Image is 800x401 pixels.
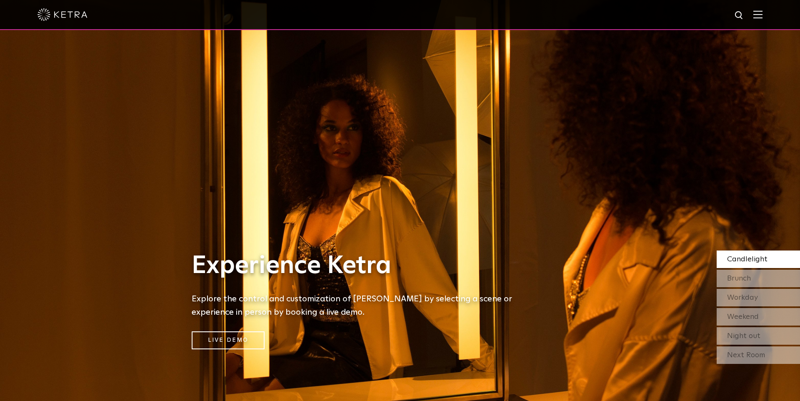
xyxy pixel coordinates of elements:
[727,332,760,340] span: Night out
[717,346,800,364] div: Next Room
[727,275,751,282] span: Brunch
[727,313,759,321] span: Weekend
[37,8,87,21] img: ketra-logo-2019-white
[727,256,767,263] span: Candlelight
[734,10,745,21] img: search icon
[753,10,762,18] img: Hamburger%20Nav.svg
[192,331,265,349] a: Live Demo
[192,292,525,319] h5: Explore the control and customization of [PERSON_NAME] by selecting a scene or experience in pers...
[727,294,758,301] span: Workday
[192,252,525,280] h1: Experience Ketra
